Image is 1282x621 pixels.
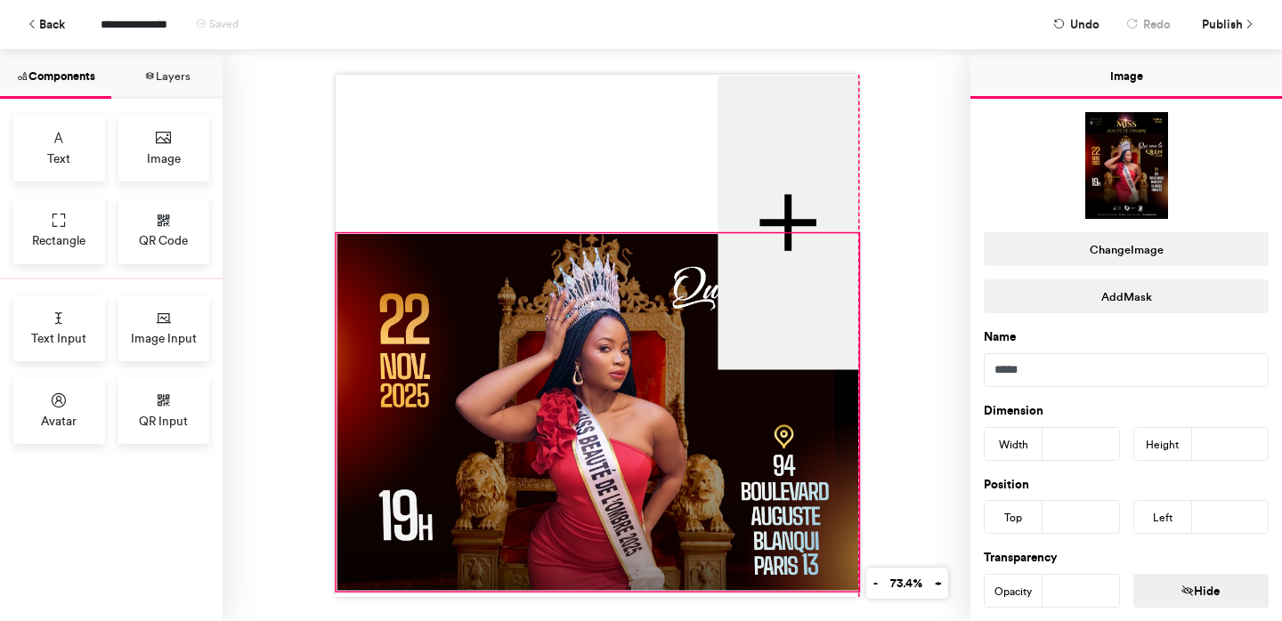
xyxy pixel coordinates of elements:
[139,412,188,430] span: QR Input
[1044,9,1108,40] button: Undo
[984,476,1029,494] label: Position
[984,549,1058,567] label: Transparency
[1189,9,1264,40] button: Publish
[41,412,77,430] span: Avatar
[147,149,181,167] span: Image
[1070,9,1099,40] span: Undo
[985,575,1043,609] div: Opacity
[970,50,1282,99] button: Image
[111,50,223,99] button: Layers
[928,568,948,599] button: +
[31,329,86,347] span: Text Input
[131,329,197,347] span: Image Input
[984,232,1269,266] button: ChangeImage
[985,501,1043,535] div: Top
[1134,501,1192,535] div: Left
[984,279,1269,313] button: AddMask
[883,568,929,599] button: 73.4%
[1134,428,1192,462] div: Height
[139,231,188,249] span: QR Code
[866,568,884,599] button: -
[1193,532,1261,600] iframe: Drift Widget Chat Controller
[984,328,1016,346] label: Name
[209,18,239,30] span: Saved
[985,428,1043,462] div: Width
[1202,9,1243,40] span: Publish
[32,231,85,249] span: Rectangle
[18,9,74,40] button: Back
[47,149,70,167] span: Text
[984,402,1043,420] label: Dimension
[1133,574,1270,608] button: Hide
